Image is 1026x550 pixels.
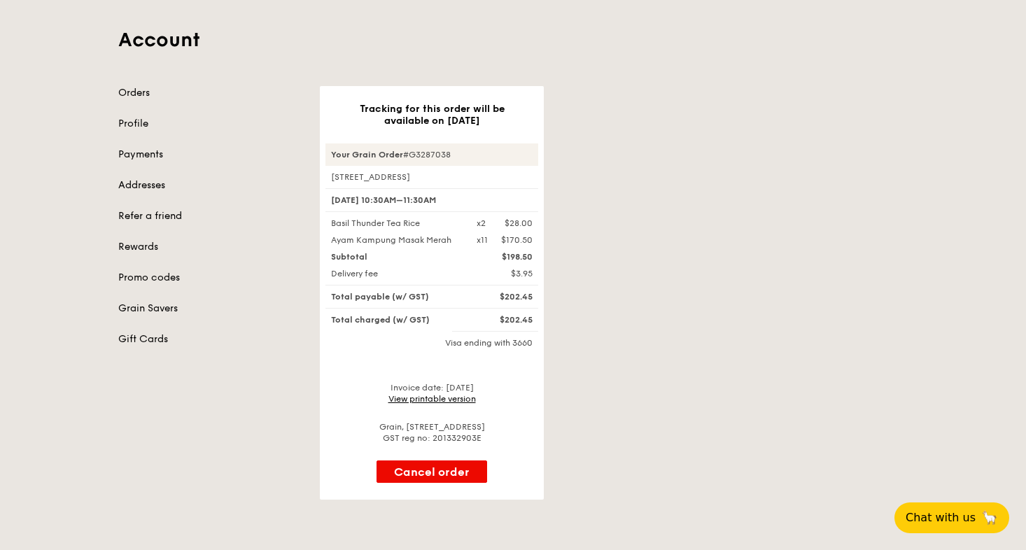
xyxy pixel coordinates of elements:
div: $198.50 [468,251,541,262]
div: Delivery fee [323,268,468,279]
span: Chat with us [906,509,976,526]
div: x11 [477,234,488,246]
div: $28.00 [505,218,533,229]
a: Addresses [118,178,303,192]
div: #G3287038 [325,143,538,166]
span: 🦙 [981,509,998,526]
div: Visa ending with 3660 [325,337,538,348]
button: Cancel order [377,460,487,483]
a: Gift Cards [118,332,303,346]
div: Ayam Kampung Masak Merah [323,234,468,246]
div: $202.45 [468,314,541,325]
a: Orders [118,86,303,100]
button: Chat with us🦙 [894,502,1009,533]
div: $170.50 [501,234,533,246]
a: Rewards [118,240,303,254]
div: Invoice date: [DATE] [325,382,538,404]
div: Grain, [STREET_ADDRESS] GST reg no: 201332903E [325,421,538,444]
a: Payments [118,148,303,162]
div: Subtotal [323,251,468,262]
h3: Tracking for this order will be available on [DATE] [342,103,521,127]
a: Promo codes [118,271,303,285]
div: [DATE] 10:30AM–11:30AM [325,188,538,212]
a: View printable version [388,394,476,404]
a: Profile [118,117,303,131]
a: Refer a friend [118,209,303,223]
div: Basil Thunder Tea Rice [323,218,468,229]
h1: Account [118,27,908,52]
div: x2 [477,218,486,229]
div: $3.95 [468,268,541,279]
div: $202.45 [468,291,541,302]
span: Total payable (w/ GST) [331,292,429,302]
a: Grain Savers [118,302,303,316]
div: [STREET_ADDRESS] [325,171,538,183]
strong: Your Grain Order [331,150,403,160]
div: Total charged (w/ GST) [323,314,468,325]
